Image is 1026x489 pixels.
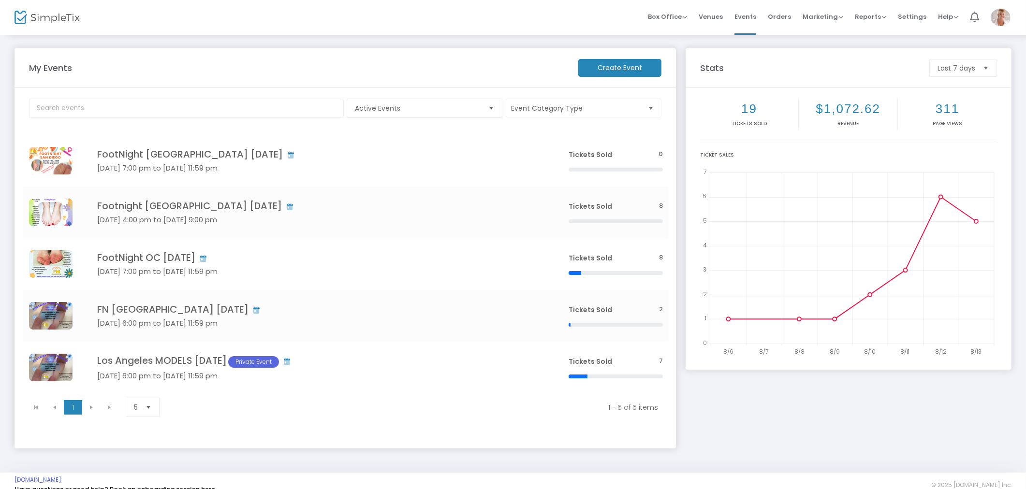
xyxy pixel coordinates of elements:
span: Help [938,12,958,21]
text: 5 [703,216,707,225]
span: Tickets Sold [569,253,612,263]
button: Select [484,99,498,117]
m-button: Create Event [578,59,661,77]
span: Tickets Sold [569,357,612,366]
m-panel-title: Stats [695,61,924,74]
span: Settings [898,4,926,29]
span: 8 [659,253,663,262]
h4: FN [GEOGRAPHIC_DATA] [DATE] [97,304,540,315]
span: 5 [134,403,138,412]
text: 8/7 [759,347,768,356]
img: FNVegasAug2025FLYER.png [29,199,73,226]
span: Orders [768,4,791,29]
text: 8/12 [935,347,947,356]
text: 7 [704,168,706,176]
a: [DOMAIN_NAME] [15,476,61,484]
text: 3 [703,265,706,273]
h2: $1,072.62 [801,101,895,116]
span: © 2025 [DOMAIN_NAME] Inc. [931,481,1011,489]
span: Box Office [648,12,687,21]
text: 8/6 [723,347,733,356]
button: Event Category Type [506,99,661,117]
text: 8/10 [864,347,876,356]
span: Tickets Sold [569,201,612,211]
text: 2 [703,290,707,298]
span: Tickets Sold [569,305,612,315]
h2: 19 [702,101,797,116]
h2: 311 [900,101,995,116]
span: Tickets Sold [569,150,612,159]
h5: [DATE] 7:00 pm to [DATE] 11:59 pm [97,164,540,173]
kendo-pager-info: 1 - 5 of 5 items [177,403,659,412]
span: Last 7 days [938,63,975,73]
span: Page 1 [64,400,82,415]
text: 8/9 [830,347,840,356]
h4: FootNight [GEOGRAPHIC_DATA] [DATE] [97,149,540,160]
text: 1 [704,314,706,322]
span: 8 [659,201,663,211]
button: Select [142,398,155,417]
span: Active Events [355,103,481,113]
img: FNSanDiegoAugust2025FLYER.png [29,147,73,174]
span: 0 [659,150,663,159]
div: Ticket Sales [700,151,997,158]
m-panel-title: My Events [24,61,573,74]
p: Revenue [801,120,895,127]
h5: [DATE] 6:00 pm to [DATE] 11:59 pm [97,372,540,380]
button: Select [979,59,993,76]
span: Private Event [228,356,279,368]
h4: Los Angeles MODELS [DATE] [97,355,540,368]
text: 4 [703,241,707,249]
text: 0 [703,339,707,347]
text: 8/13 [971,347,982,356]
p: Page Views [900,120,995,127]
h4: Footnight [GEOGRAPHIC_DATA] [DATE] [97,201,540,212]
h4: FootNight OC [DATE] [97,252,540,263]
span: Reports [855,12,886,21]
h5: [DATE] 4:00 pm to [DATE] 9:00 pm [97,216,540,224]
h5: [DATE] 6:00 pm to [DATE] 11:59 pm [97,319,540,328]
span: Events [734,4,756,29]
span: 2 [659,305,663,314]
text: 8/11 [901,347,910,356]
text: 6 [703,192,706,200]
img: FNOrangeCountyAug2025FLYER.png [29,250,73,278]
img: FNLosAngelesSept2025FLYER.png [29,302,73,330]
h5: [DATE] 7:00 pm to [DATE] 11:59 pm [97,267,540,276]
input: Search events [29,99,344,118]
text: 8/8 [794,347,805,356]
p: Tickets sold [702,120,797,127]
div: Data table [23,135,669,393]
span: Venues [699,4,723,29]
span: 7 [659,357,663,366]
span: Marketing [803,12,843,21]
img: 638901149159299586FNLosAngelesSept2025FLYER.png [29,354,73,381]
